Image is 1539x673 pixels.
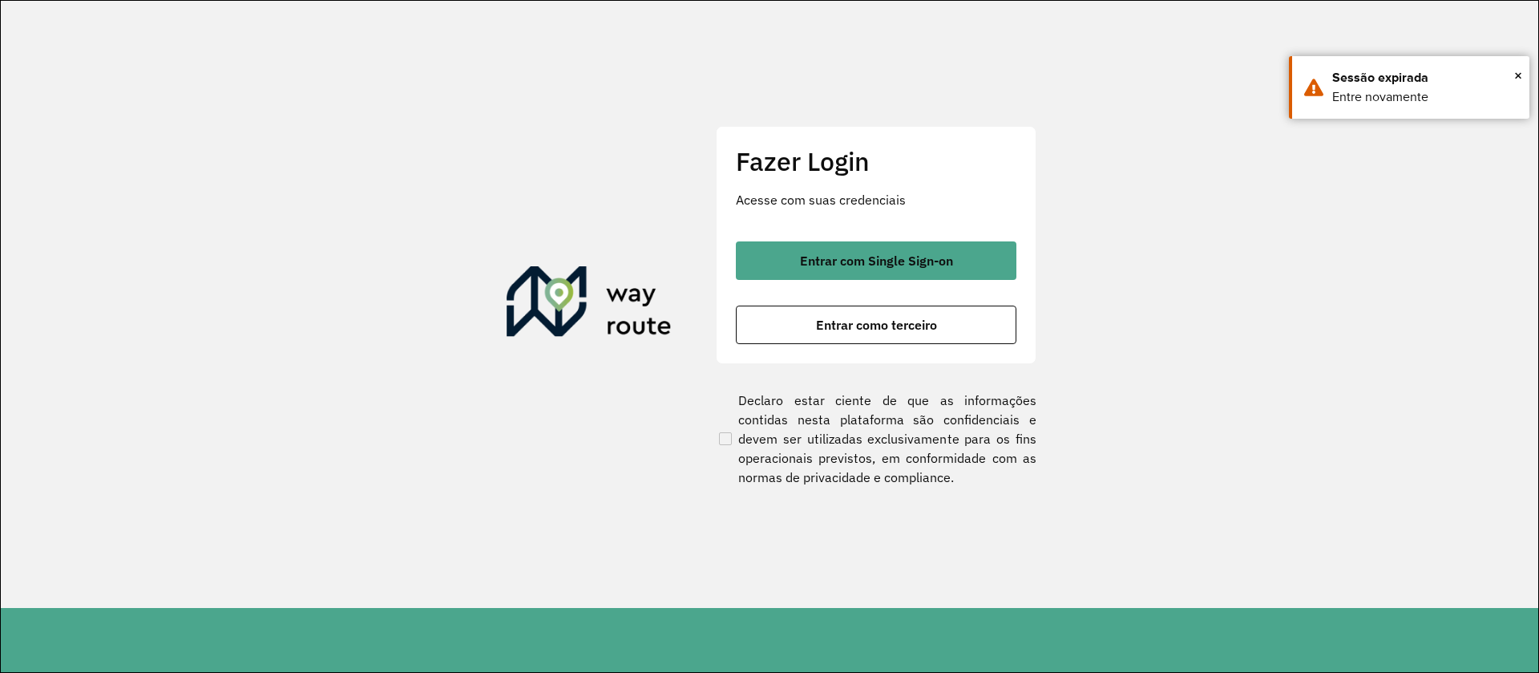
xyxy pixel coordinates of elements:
p: Acesse com suas credenciais [736,190,1016,209]
span: Entrar como terceiro [816,318,937,331]
button: button [736,306,1016,344]
span: × [1514,63,1522,87]
button: Close [1514,63,1522,87]
h2: Fazer Login [736,146,1016,176]
img: Roteirizador AmbevTech [507,266,672,343]
div: Sessão expirada [1332,68,1517,87]
span: Entrar com Single Sign-on [800,254,953,267]
label: Declaro estar ciente de que as informações contidas nesta plataforma são confidenciais e devem se... [716,391,1036,487]
div: Entre novamente [1332,87,1517,107]
button: button [736,241,1016,280]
